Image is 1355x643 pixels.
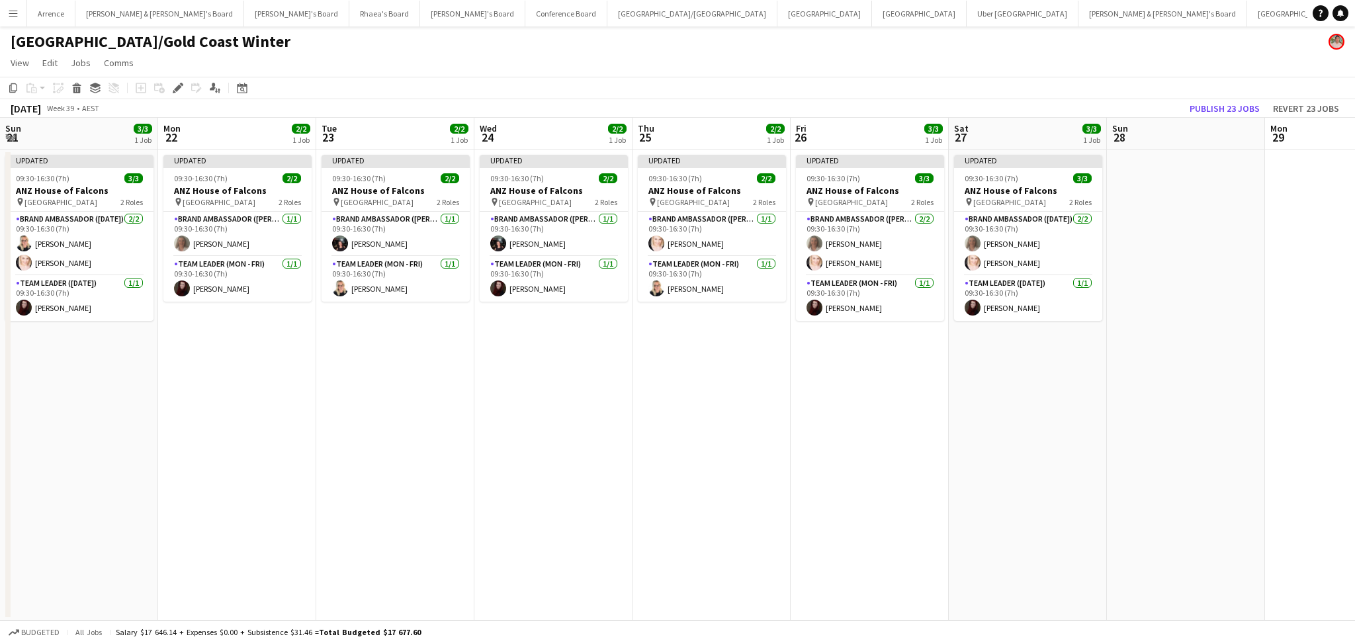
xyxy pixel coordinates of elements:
[1247,1,1342,26] button: [GEOGRAPHIC_DATA]
[349,1,420,26] button: Rhaea's Board
[777,1,872,26] button: [GEOGRAPHIC_DATA]
[116,627,421,637] div: Salary $17 646.14 + Expenses $0.00 + Subsistence $31.46 =
[1078,1,1247,26] button: [PERSON_NAME] & [PERSON_NAME]'s Board
[607,1,777,26] button: [GEOGRAPHIC_DATA]/[GEOGRAPHIC_DATA]
[7,625,62,640] button: Budgeted
[1329,34,1344,50] app-user-avatar: Arrence Torres
[75,1,244,26] button: [PERSON_NAME] & [PERSON_NAME]'s Board
[244,1,349,26] button: [PERSON_NAME]'s Board
[27,1,75,26] button: Arrence
[420,1,525,26] button: [PERSON_NAME]'s Board
[967,1,1078,26] button: Uber [GEOGRAPHIC_DATA]
[73,627,105,637] span: All jobs
[872,1,967,26] button: [GEOGRAPHIC_DATA]
[21,628,60,637] span: Budgeted
[319,627,421,637] span: Total Budgeted $17 677.60
[525,1,607,26] button: Conference Board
